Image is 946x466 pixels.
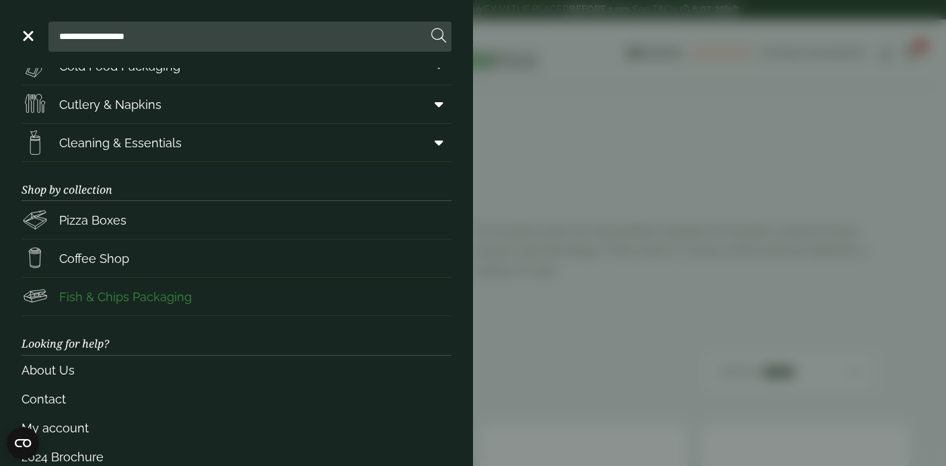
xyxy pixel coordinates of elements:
[59,249,129,268] span: Coffee Shop
[22,239,451,277] a: Coffee Shop
[22,201,451,239] a: Pizza Boxes
[22,91,48,118] img: Cutlery.svg
[22,129,48,156] img: open-wipe.svg
[22,316,451,355] h3: Looking for help?
[22,245,48,272] img: HotDrink_paperCup.svg
[22,85,451,123] a: Cutlery & Napkins
[22,206,48,233] img: Pizza_boxes.svg
[22,356,451,385] a: About Us
[22,278,451,315] a: Fish & Chips Packaging
[22,124,451,161] a: Cleaning & Essentials
[7,427,39,459] button: Open CMP widget
[22,385,451,414] a: Contact
[59,211,126,229] span: Pizza Boxes
[59,288,192,306] span: Fish & Chips Packaging
[22,283,48,310] img: FishNchip_box.svg
[22,414,451,442] a: My account
[59,95,161,114] span: Cutlery & Napkins
[59,134,182,152] span: Cleaning & Essentials
[22,162,451,201] h3: Shop by collection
